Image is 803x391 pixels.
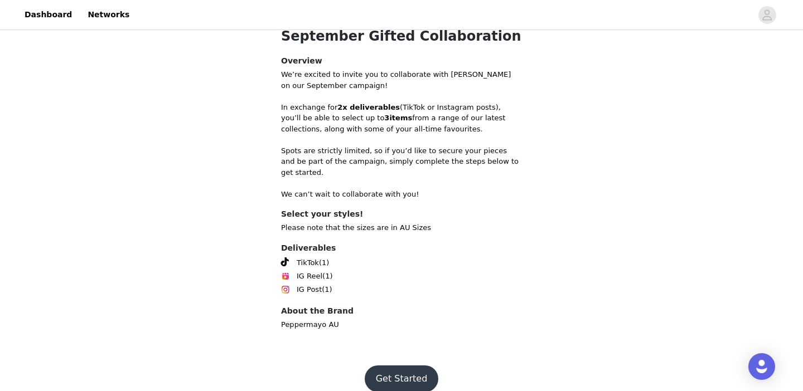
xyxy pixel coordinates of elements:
[281,102,522,135] p: In exchange for (TikTok or Instagram posts), you’ll be able to select up to from a range of our l...
[281,272,290,281] img: Instagram Reels Icon
[297,257,319,268] span: TikTok
[281,319,522,330] p: Peppermayo AU
[389,114,412,122] strong: items
[281,145,522,178] p: Spots are strictly limited, so if you’d like to secure your pieces and be part of the campaign, s...
[297,271,322,282] span: IG Reel
[748,353,775,380] div: Open Intercom Messenger
[281,55,522,67] h4: Overview
[281,189,522,200] p: We can’t wait to collaborate with you!
[18,2,79,27] a: Dashboard
[281,242,522,254] h4: Deliverables
[337,103,400,111] strong: 2x deliverables
[281,285,290,294] img: Instagram Icon
[81,2,136,27] a: Networks
[319,257,329,268] span: (1)
[281,208,522,220] h4: Select your styles!
[322,284,332,295] span: (1)
[281,222,522,233] p: Please note that the sizes are in AU Sizes
[297,284,322,295] span: IG Post
[281,69,522,91] p: We’re excited to invite you to collaborate with [PERSON_NAME] on our September campaign!
[281,305,522,317] h4: About the Brand
[322,271,332,282] span: (1)
[384,114,389,122] strong: 3
[762,6,772,24] div: avatar
[281,26,522,46] h1: September Gifted Collaboration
